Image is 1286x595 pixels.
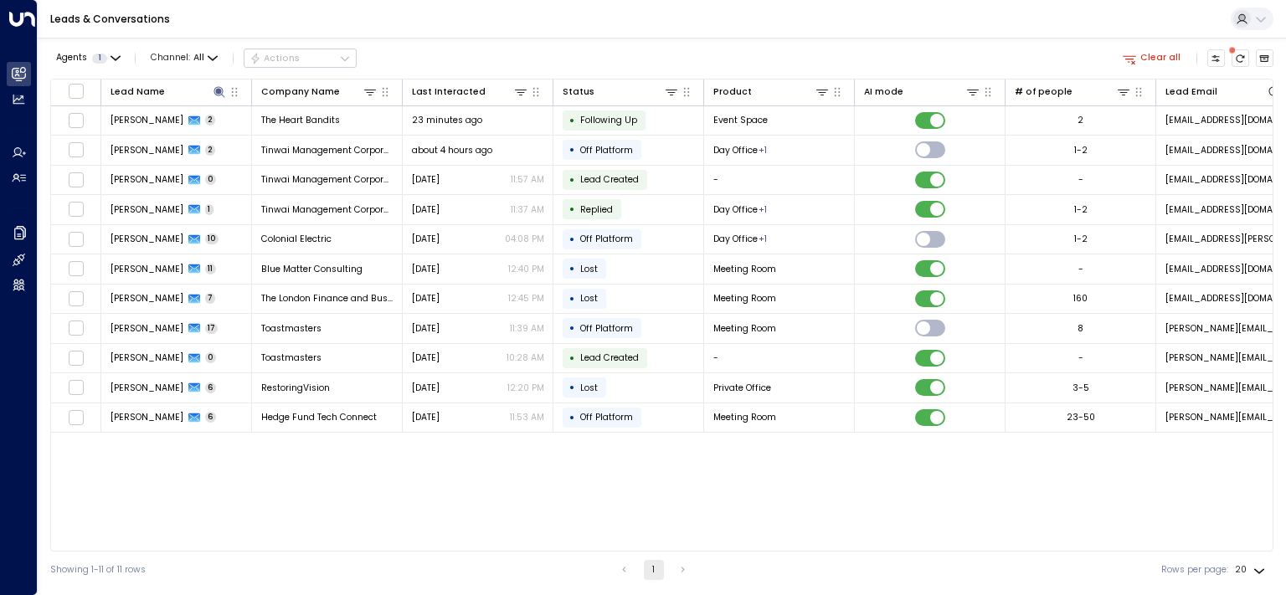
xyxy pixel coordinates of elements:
[569,139,575,161] div: •
[1078,351,1083,364] div: -
[205,264,217,274] span: 11
[111,322,183,335] span: Suzanne Schwartzberg
[580,263,598,275] span: Lost
[704,166,855,195] td: -
[205,233,219,244] span: 10
[569,317,575,339] div: •
[68,83,84,99] span: Toggle select all
[111,382,183,394] span: Anne-Marie Grey
[205,352,217,363] span: 0
[569,347,575,369] div: •
[704,344,855,373] td: -
[412,144,492,156] span: about 4 hours ago
[111,263,183,275] span: Vannessa Reyes
[68,350,84,366] span: Toggle select row
[412,411,440,423] span: Jun 25, 2025
[68,172,84,187] span: Toggle select row
[412,351,440,364] span: Aug 07, 2025
[244,49,357,69] div: Button group with a nested menu
[713,382,771,394] span: Private Office
[412,322,440,335] span: Sep 09, 2025
[50,563,146,577] div: Showing 1-11 of 11 rows
[205,323,219,334] span: 17
[261,144,394,156] span: Tinwai Management Corporation
[580,173,639,186] span: Lead Created
[68,231,84,247] span: Toggle select row
[261,322,321,335] span: Toastmasters
[508,263,544,275] p: 12:40 PM
[68,261,84,277] span: Toggle select row
[412,382,440,394] span: Jul 21, 2025
[713,322,776,335] span: Meeting Room
[864,85,903,100] div: AI mode
[1161,563,1228,577] label: Rows per page:
[563,85,594,100] div: Status
[1256,49,1274,68] button: Archived Leads
[1074,233,1088,245] div: 1-2
[713,292,776,305] span: Meeting Room
[92,54,107,64] span: 1
[68,202,84,218] span: Toggle select row
[412,85,486,100] div: Last Interacted
[580,233,633,245] span: Off Platform
[68,409,84,425] span: Toggle select row
[511,173,544,186] p: 11:57 AM
[111,233,183,245] span: Tristan Mannetta
[508,292,544,305] p: 12:45 PM
[510,322,544,335] p: 11:39 AM
[713,85,752,100] div: Product
[713,144,758,156] span: Day Office
[1015,85,1073,100] div: # of people
[569,169,575,191] div: •
[111,85,165,100] div: Lead Name
[569,258,575,280] div: •
[205,412,217,423] span: 6
[569,198,575,220] div: •
[261,263,363,275] span: Blue Matter Consulting
[261,203,394,216] span: Tinwai Management Corporation
[111,173,183,186] span: Anne
[205,204,214,215] span: 1
[111,203,183,216] span: Anne
[412,173,440,186] span: Oct 03, 2025
[50,49,125,67] button: Agents1
[56,54,87,63] span: Agents
[569,110,575,131] div: •
[580,114,637,126] span: Following Up
[1165,85,1217,100] div: Lead Email
[111,114,183,126] span: Brianne Bubon
[580,203,613,216] span: Replied
[261,84,378,100] div: Company Name
[205,382,217,393] span: 6
[580,351,639,364] span: Lead Created
[412,292,440,305] span: Sep 11, 2025
[261,382,330,394] span: RestoringVision
[111,144,183,156] span: Anne
[569,288,575,310] div: •
[68,321,84,336] span: Toggle select row
[412,203,440,216] span: Oct 03, 2025
[244,49,357,69] button: Actions
[569,407,575,428] div: •
[713,114,768,126] span: Event Space
[713,233,758,245] span: Day Office
[1235,560,1268,580] div: 20
[713,411,776,423] span: Meeting Room
[1232,49,1250,68] span: There are new threads available. Refresh the grid to view the latest updates.
[205,293,216,304] span: 7
[412,263,440,275] span: Oct 02, 2025
[261,114,340,126] span: The Heart Bandits
[68,112,84,128] span: Toggle select row
[205,174,217,185] span: 0
[412,233,440,245] span: Oct 03, 2025
[261,173,394,186] span: Tinwai Management Corporation
[713,84,831,100] div: Product
[111,351,183,364] span: Suzanne Schwartzberg
[68,142,84,158] span: Toggle select row
[1074,144,1088,156] div: 1-2
[68,380,84,396] span: Toggle select row
[412,84,529,100] div: Last Interacted
[1073,382,1089,394] div: 3-5
[510,411,544,423] p: 11:53 AM
[205,115,216,126] span: 2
